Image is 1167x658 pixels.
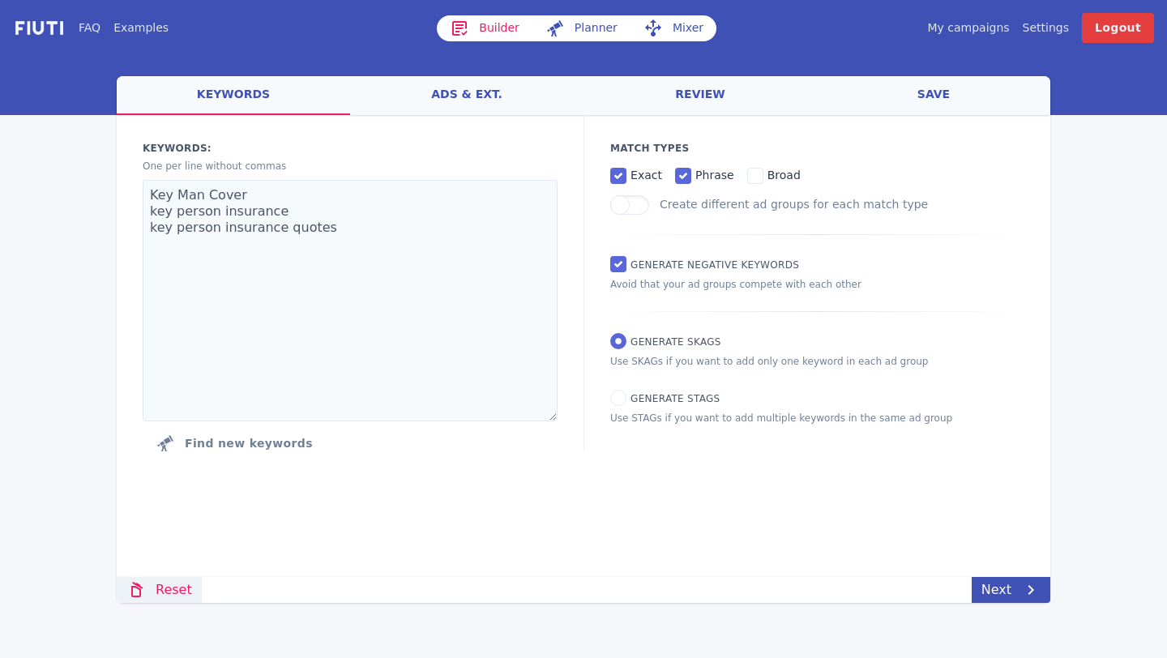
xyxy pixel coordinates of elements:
span: Generate Negative keywords [631,259,799,271]
p: Use STAGs if you want to add multiple keywords in the same ad group [610,411,1024,425]
span: broad [767,169,801,182]
a: Next [972,577,1050,603]
div: Domain Overview [62,96,145,106]
img: tab_keywords_by_traffic_grey.svg [161,94,174,107]
a: Planner [532,15,631,41]
p: Match Types [610,141,1024,156]
p: Use SKAGs if you want to add only one keyword in each ad group [610,354,1024,369]
input: broad [747,168,763,184]
span: phrase [695,169,734,182]
div: Keywords by Traffic [179,96,273,106]
img: website_grey.svg [26,42,39,55]
a: Reset [117,577,202,603]
a: Mixer [631,15,716,41]
input: Generate Negative keywords [610,256,626,272]
a: keywords [117,76,350,115]
a: FAQ [79,19,100,36]
a: review [583,76,817,115]
div: Domain: [DOMAIN_NAME] [42,42,178,55]
span: exact [631,169,662,182]
label: Keywords: [143,141,558,156]
a: ads & ext. [350,76,583,115]
input: Generate STAGs [610,390,626,406]
a: save [817,76,1050,115]
p: One per line without commas [143,159,558,173]
span: Generate STAGs [631,393,720,404]
input: exact [610,168,626,184]
a: Examples [113,19,169,36]
img: f731f27.png [13,19,66,37]
button: Click to find new keywords related to those above [143,427,326,459]
a: Builder [437,15,532,41]
a: My campaigns [927,19,1009,36]
input: Generate SKAGs [610,333,626,349]
div: v 4.0.25 [45,26,79,39]
img: logo_orange.svg [26,26,39,39]
p: Avoid that your ad groups compete with each other [610,277,1024,292]
span: Generate SKAGs [631,336,721,348]
label: Create different ad groups for each match type [660,198,928,211]
a: Settings [1023,19,1069,36]
input: phrase [675,168,691,184]
a: Logout [1082,13,1154,43]
img: tab_domain_overview_orange.svg [44,94,57,107]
